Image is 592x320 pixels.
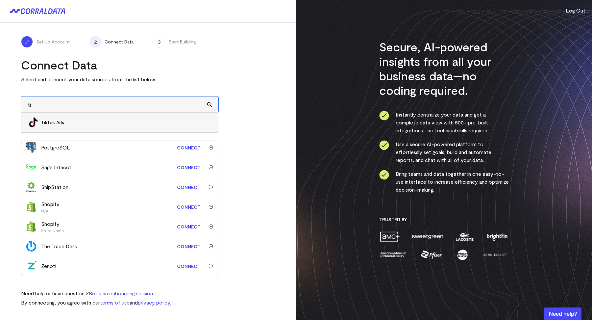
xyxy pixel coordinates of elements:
[28,117,38,128] img: Tiktok Ads
[41,228,64,233] p: Store Name
[41,208,60,213] p: N/A
[209,264,213,268] img: trash-40e54a27.svg
[209,165,213,170] img: trash-40e54a27.svg
[21,75,218,83] p: Select and connect your data sources from the list below.
[209,145,213,150] img: trash-40e54a27.svg
[420,249,443,260] img: pfizer-e137f5fc.png
[21,289,171,297] p: Need help or have questions?
[26,261,37,271] img: zenoti-2086f9c1.png
[379,111,509,134] li: Instantly centralize your data and get a complete data view with 500+ pre-built integrations—no t...
[379,249,407,260] img: amnh-5afada46.png
[379,140,389,150] img: ico-check-circle-4b19435c.svg
[174,221,204,233] a: Connect
[105,39,134,45] span: Connect Data
[41,144,70,151] div: PostgreSQL
[138,299,171,306] a: privacy policy.
[41,183,68,191] div: ShipStation
[168,39,196,45] span: Start Building
[379,40,509,97] h3: Secure, AI-powered insights from all your business data—no coding required.
[174,260,204,272] a: Connect
[41,119,211,126] span: Tiktok Ads
[26,241,37,252] img: the_trade_desk-18782426.svg
[379,140,509,164] li: Use a secure AI-powered platform to effortlessly set goals, build and automate reports, and chat ...
[89,290,154,296] a: Book an onboarding session.
[100,299,130,306] a: terms of use
[26,182,37,192] img: shipstation-0b490974.svg
[485,231,509,242] img: brightfin-a251e171.png
[26,162,37,173] img: sage_intacct-9210f79a.svg
[209,204,213,209] img: trash-40e54a27.svg
[379,217,509,223] h3: Trusted By
[456,249,469,260] img: moon-juice-c312e729.png
[411,231,444,242] img: sweetgreen-1d1fb32c.png
[379,231,400,242] img: amc-0b11a8f1.png
[482,249,509,260] img: john-elliott-25751c40.png
[21,96,218,113] input: Search and add other data sources
[26,142,37,153] img: postgres-5a1a2aed.svg
[41,262,56,270] div: Zenoti
[379,170,509,194] li: Bring teams and data together in one easy-to-use interface to increase efficiency and optimize de...
[26,221,37,232] img: shopify-673fa4e3.svg
[21,58,218,72] h2: Connect Data
[153,36,165,48] span: 3
[21,299,171,307] p: By connecting, you agree with our and
[24,39,30,45] img: ico-check-white-5ff98cb1.svg
[174,161,204,173] a: Connect
[566,7,585,14] button: Log Out
[379,170,389,180] img: ico-check-circle-4b19435c.svg
[455,231,474,242] img: lacoste-7a6b0538.png
[41,242,77,250] div: The Trade Desk
[379,111,389,120] img: ico-check-circle-4b19435c.svg
[174,181,204,193] a: Connect
[174,142,204,154] a: Connect
[21,127,218,141] div: MY SOURCES
[174,240,204,253] a: Connect
[174,201,204,213] a: Connect
[89,36,101,48] span: 2
[41,163,71,171] div: Sage Intacct
[209,224,213,229] img: trash-40e54a27.svg
[41,200,60,213] div: Shopify
[41,220,64,233] div: Shopify
[36,39,70,45] span: Set Up Account
[209,244,213,249] img: trash-40e54a27.svg
[26,201,37,212] img: shopify-673fa4e3.svg
[209,185,213,189] img: trash-40e54a27.svg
